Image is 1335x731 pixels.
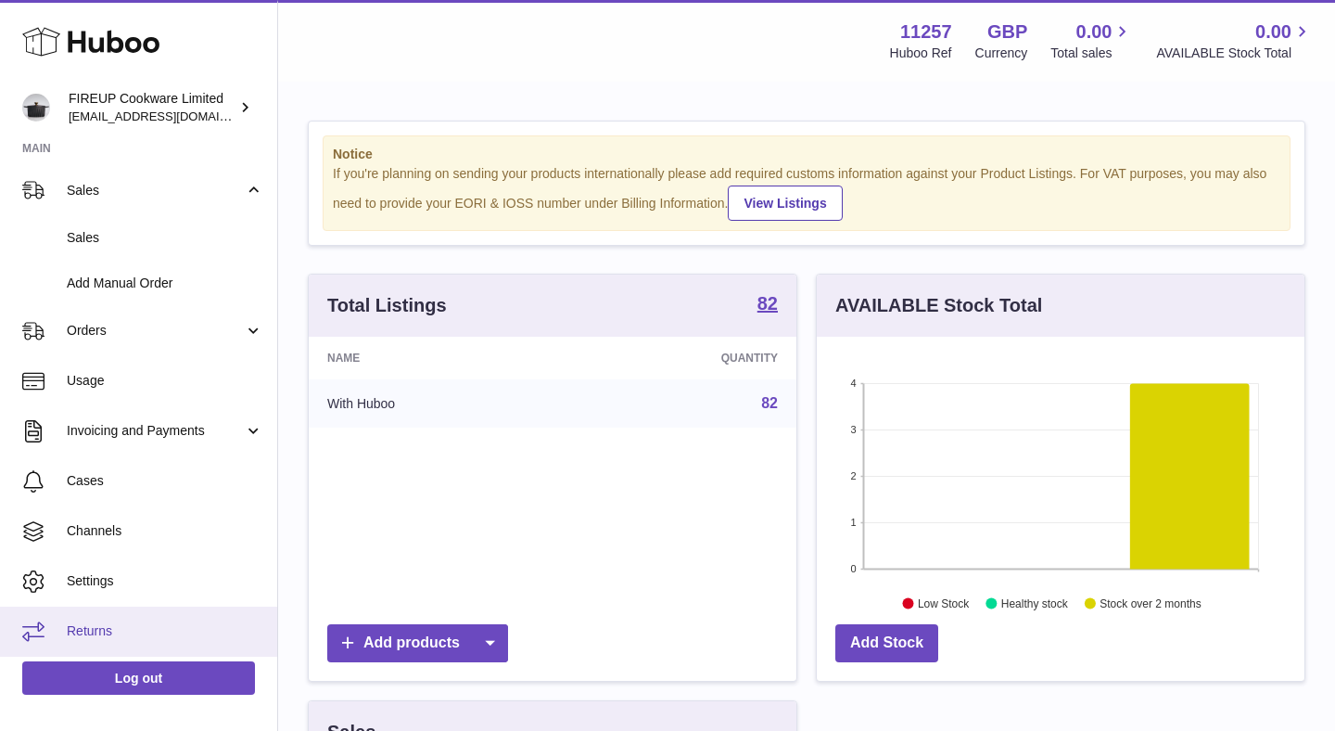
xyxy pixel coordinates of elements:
[1050,19,1133,62] a: 0.00 Total sales
[22,661,255,695] a: Log out
[67,422,244,440] span: Invoicing and Payments
[1050,45,1133,62] span: Total sales
[757,294,778,313] strong: 82
[1156,19,1313,62] a: 0.00 AVAILABLE Stock Total
[757,294,778,316] a: 82
[69,109,273,123] span: [EMAIL_ADDRESS][DOMAIN_NAME]
[566,337,796,379] th: Quantity
[67,372,263,390] span: Usage
[850,563,856,574] text: 0
[67,572,263,590] span: Settings
[67,522,263,540] span: Channels
[1100,596,1201,609] text: Stock over 2 months
[850,517,856,528] text: 1
[987,19,1027,45] strong: GBP
[22,94,50,122] img: contact@fireupuk.com
[309,379,566,428] td: With Huboo
[975,45,1028,62] div: Currency
[850,470,856,481] text: 2
[333,165,1280,221] div: If you're planning on sending your products internationally please add required customs informati...
[67,182,244,199] span: Sales
[761,395,778,411] a: 82
[850,378,856,389] text: 4
[1076,19,1112,45] span: 0.00
[67,322,244,340] span: Orders
[1156,45,1313,62] span: AVAILABLE Stock Total
[728,186,842,221] a: View Listings
[835,624,938,662] a: Add Stock
[67,229,263,247] span: Sales
[69,90,235,125] div: FIREUP Cookware Limited
[850,424,856,435] text: 3
[1255,19,1291,45] span: 0.00
[890,45,952,62] div: Huboo Ref
[1001,596,1069,609] text: Healthy stock
[327,624,508,662] a: Add products
[918,596,970,609] text: Low Stock
[327,293,447,318] h3: Total Listings
[309,337,566,379] th: Name
[67,472,263,490] span: Cases
[67,622,263,640] span: Returns
[835,293,1042,318] h3: AVAILABLE Stock Total
[900,19,952,45] strong: 11257
[333,146,1280,163] strong: Notice
[67,275,263,292] span: Add Manual Order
